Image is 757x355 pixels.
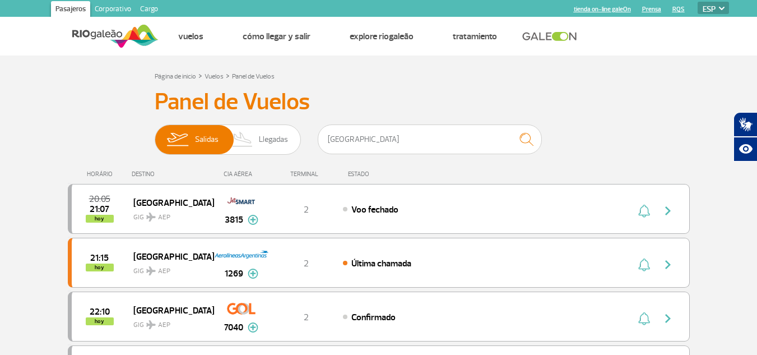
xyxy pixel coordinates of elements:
[158,213,170,223] span: AEP
[90,205,109,213] span: 2025-08-26 21:07:00
[89,195,110,203] span: 2025-08-26 20:05:00
[733,137,757,162] button: Abrir recursos assistivos.
[638,312,650,325] img: sino-painel-voo.svg
[160,125,195,154] img: slider-embarque
[733,112,757,137] button: Abrir tradutor de língua de sinais.
[350,31,414,42] a: Explore RIOgaleão
[638,204,650,218] img: sino-painel-voo.svg
[133,260,205,276] span: GIG
[51,1,90,19] a: Pasajeros
[225,267,243,280] span: 1269
[86,317,114,325] span: hoy
[672,6,685,13] a: RQS
[248,269,258,279] img: mais-info-painel-voo.svg
[136,1,162,19] a: Cargo
[158,320,170,330] span: AEP
[342,170,434,178] div: ESTADO
[205,72,224,81] a: Vuelos
[146,320,156,329] img: destiny_airplane.svg
[158,266,170,276] span: AEP
[243,31,310,42] a: Cómo llegar y salir
[642,6,661,13] a: Prensa
[195,125,219,154] span: Salidas
[270,170,342,178] div: TERMINAL
[198,69,202,82] a: >
[733,112,757,162] div: Plugin de acessibilidade da Hand Talk.
[133,249,205,264] span: [GEOGRAPHIC_DATA]
[213,170,270,178] div: CIA AÉREA
[248,322,258,333] img: mais-info-painel-voo.svg
[90,1,136,19] a: Corporativo
[318,125,542,154] input: Vuelo, ciudad o compañía aérea
[155,88,603,116] h3: Panel de Vuelos
[304,258,309,269] span: 2
[90,254,109,262] span: 2025-08-26 21:15:00
[133,195,205,210] span: [GEOGRAPHIC_DATA]
[259,125,288,154] span: Llegadas
[304,312,309,323] span: 2
[351,312,396,323] span: Confirmado
[132,170,213,178] div: DESTINO
[453,31,497,42] a: Tratamiento
[133,206,205,223] span: GIG
[155,72,196,81] a: Página de inicio
[351,258,411,269] span: Última chamada
[226,69,230,82] a: >
[133,303,205,317] span: [GEOGRAPHIC_DATA]
[661,312,675,325] img: seta-direita-painel-voo.svg
[146,213,156,222] img: destiny_airplane.svg
[351,204,398,215] span: Voo fechado
[226,125,259,154] img: slider-desembarque
[90,308,110,316] span: 2025-08-26 22:10:00
[225,213,243,227] span: 3815
[661,204,675,218] img: seta-direita-painel-voo.svg
[232,72,275,81] a: Panel de Vuelos
[86,215,114,223] span: hoy
[224,321,243,334] span: 7040
[71,170,132,178] div: HORÁRIO
[574,6,631,13] a: tienda on-line galeOn
[86,264,114,271] span: hoy
[661,258,675,271] img: seta-direita-painel-voo.svg
[178,31,203,42] a: Vuelos
[304,204,309,215] span: 2
[146,266,156,275] img: destiny_airplane.svg
[638,258,650,271] img: sino-painel-voo.svg
[248,215,258,225] img: mais-info-painel-voo.svg
[133,314,205,330] span: GIG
